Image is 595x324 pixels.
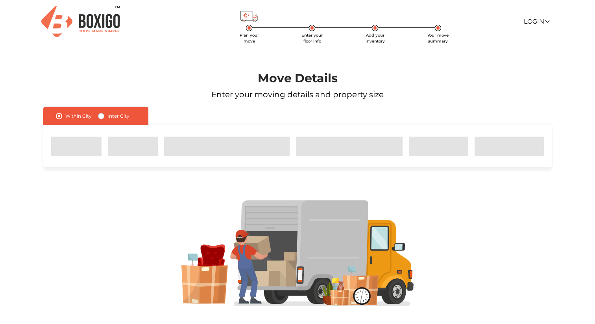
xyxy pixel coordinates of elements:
img: Boxigo [41,6,120,37]
a: Login [524,18,549,25]
span: Plan your move [240,33,259,44]
h1: Move Details [24,71,571,85]
span: Your move summary [427,33,449,44]
label: Inter City [107,111,129,121]
p: Enter your moving details and property size [24,89,571,100]
label: Within City [65,111,92,121]
span: Add your inventory [366,33,385,44]
span: Enter your floor info [301,33,323,44]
